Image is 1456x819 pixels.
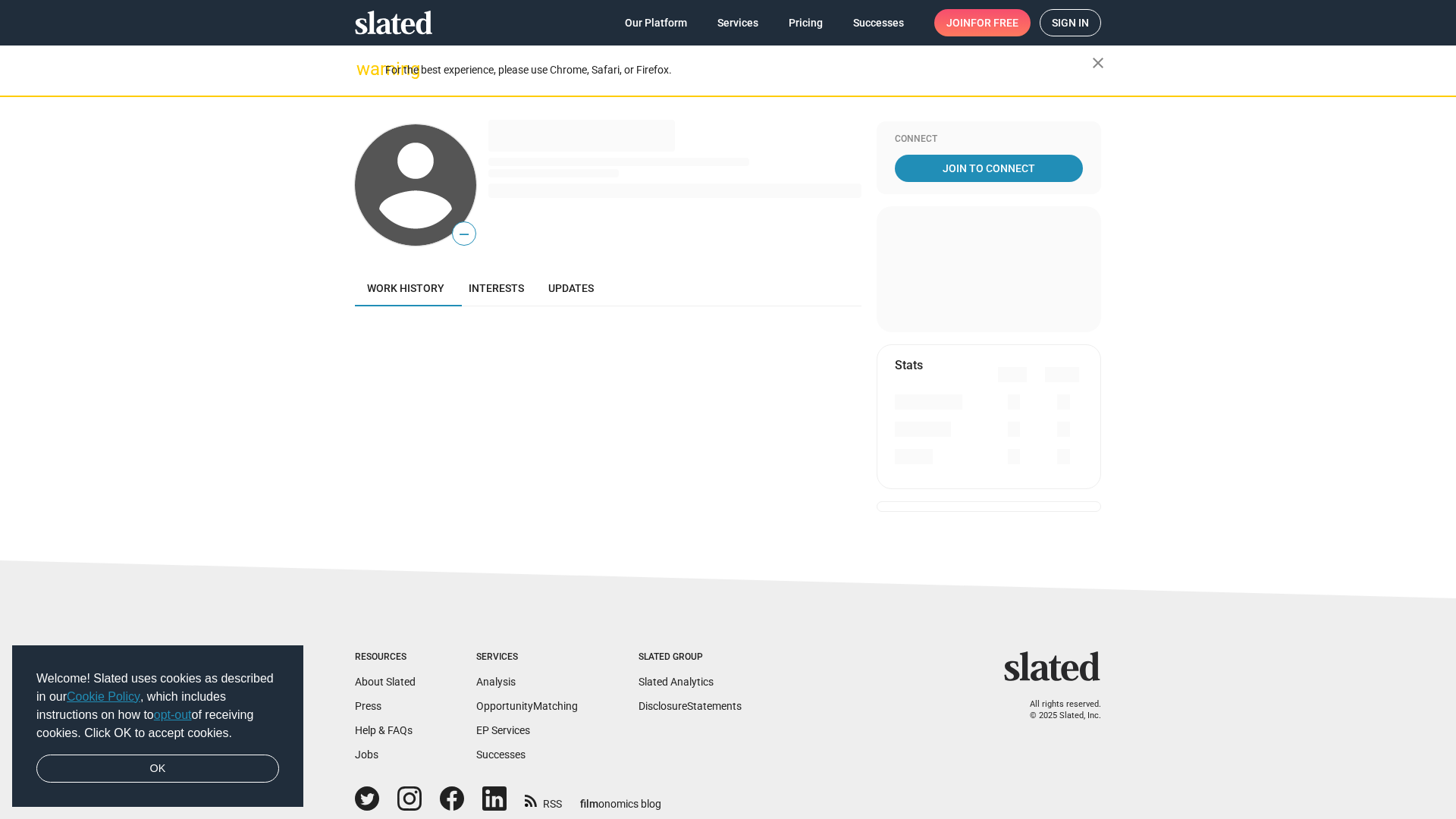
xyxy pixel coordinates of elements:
[1040,9,1101,36] a: Sign in
[355,724,413,736] a: Help & FAQs
[453,224,475,244] span: —
[469,282,524,294] span: Interests
[355,651,416,664] div: Resources
[946,9,1018,36] span: Join
[971,9,1018,36] span: for free
[476,676,516,688] a: Analysis
[476,748,526,761] a: Successes
[580,785,661,811] a: filmonomics blog
[639,676,714,688] a: Slated Analytics
[476,651,578,664] div: Services
[367,282,444,294] span: Work history
[895,357,923,373] mat-card-title: Stats
[613,9,699,36] a: Our Platform
[536,270,606,306] a: Updates
[580,798,598,810] span: film
[639,651,742,664] div: Slated Group
[717,9,758,36] span: Services
[934,9,1031,36] a: Joinfor free
[355,700,381,712] a: Press
[789,9,823,36] span: Pricing
[898,155,1080,182] span: Join To Connect
[1052,10,1089,36] span: Sign in
[525,788,562,811] a: RSS
[841,9,916,36] a: Successes
[355,748,378,761] a: Jobs
[12,645,303,808] div: cookieconsent
[476,724,530,736] a: EP Services
[36,755,279,783] a: dismiss cookie message
[356,60,375,78] mat-icon: warning
[1014,699,1101,721] p: All rights reserved. © 2025 Slated, Inc.
[625,9,687,36] span: Our Platform
[355,270,457,306] a: Work history
[67,690,140,703] a: Cookie Policy
[639,700,742,712] a: DisclosureStatements
[154,708,192,721] a: opt-out
[895,155,1083,182] a: Join To Connect
[777,9,835,36] a: Pricing
[476,700,578,712] a: OpportunityMatching
[1089,54,1107,72] mat-icon: close
[705,9,770,36] a: Services
[36,670,279,742] span: Welcome! Slated uses cookies as described in our , which includes instructions on how to of recei...
[895,133,1083,146] div: Connect
[853,9,904,36] span: Successes
[385,60,1092,80] div: For the best experience, please use Chrome, Safari, or Firefox.
[355,676,416,688] a: About Slated
[548,282,594,294] span: Updates
[457,270,536,306] a: Interests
